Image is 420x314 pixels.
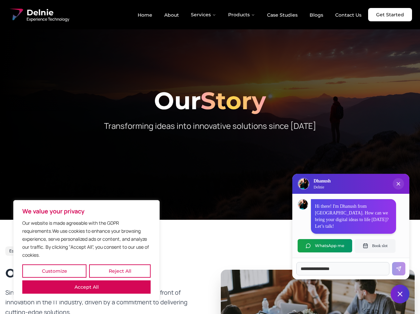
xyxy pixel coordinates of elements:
img: Dhanush [298,199,308,209]
p: We value your privacy [22,207,151,215]
p: Our website is made agreeable with the GDPR requirements.We use cookies to enhance your browsing ... [22,219,151,259]
a: Get Started [368,8,412,21]
a: Home [132,9,158,21]
span: Experience Technology [27,17,69,22]
span: Est. 2017 [9,248,26,254]
img: Delnie Logo [298,178,309,189]
span: Delnie [27,7,69,18]
p: Delnie [314,184,331,190]
img: Delnie Logo [8,7,24,23]
a: About [159,9,184,21]
a: Blogs [304,9,329,21]
nav: Main [132,8,367,21]
a: Case Studies [262,9,303,21]
button: Book slot [355,239,395,252]
button: Customize [22,264,86,278]
button: Close chat popup [393,178,404,189]
h3: Dhanush [314,178,331,184]
a: Contact Us [330,9,367,21]
h2: Our Journey [5,266,200,280]
button: Close chat [391,285,409,303]
button: Services [186,8,221,21]
span: Story [201,86,266,115]
button: Products [223,8,260,21]
h1: Our [5,89,415,113]
p: Transforming ideas into innovative solutions since [DATE] [82,121,338,131]
p: Hi there! I'm Dhanush from [GEOGRAPHIC_DATA]. How can we bring your digital ideas to life [DATE]?... [315,203,392,230]
button: Reject All [89,264,151,278]
a: Delnie Logo Full [8,7,69,23]
button: Accept All [22,280,151,294]
button: WhatsApp me [298,239,352,252]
